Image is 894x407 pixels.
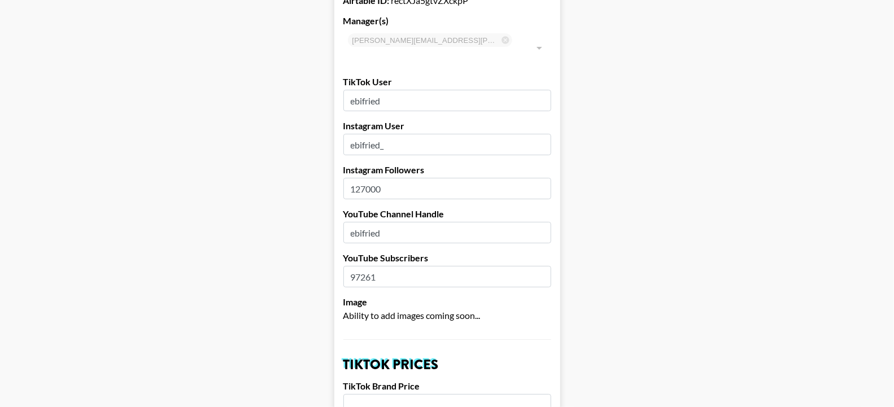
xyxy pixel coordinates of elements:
[343,76,551,87] label: TikTok User
[343,120,551,132] label: Instagram User
[343,252,551,264] label: YouTube Subscribers
[343,164,551,176] label: Instagram Followers
[343,380,551,392] label: TikTok Brand Price
[343,358,551,371] h2: TikTok Prices
[343,296,551,308] label: Image
[343,15,551,27] label: Manager(s)
[343,310,481,321] span: Ability to add images coming soon...
[343,208,551,220] label: YouTube Channel Handle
